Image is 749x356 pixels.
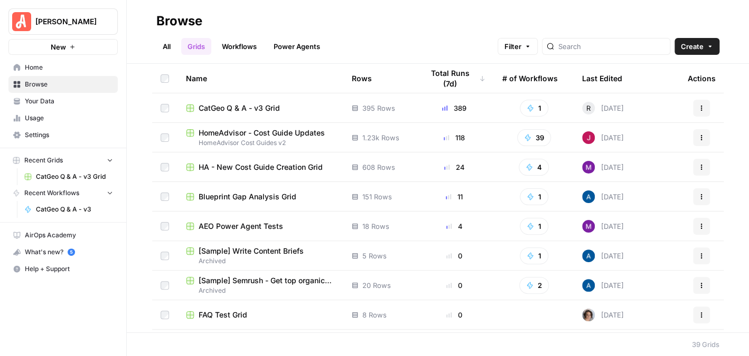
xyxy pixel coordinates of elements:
[156,13,202,30] div: Browse
[9,244,117,260] div: What's new?
[362,162,395,172] span: 608 Rows
[20,168,118,185] a: CatGeo Q & A - v3 Grid
[8,227,118,244] a: AirOps Academy
[267,38,326,55] a: Power Agents
[582,190,624,203] div: [DATE]
[498,38,538,55] button: Filter
[199,275,335,286] span: [Sample] Semrush - Get top organic pages for a domain
[186,275,335,295] a: [Sample] Semrush - Get top organic pages for a domainArchived
[25,63,113,72] span: Home
[582,279,624,292] div: [DATE]
[423,310,485,320] div: 0
[186,162,335,172] a: HA - New Cost Guide Creation Grid
[186,128,335,148] a: HomeAdvisor - Cost Guide UpdatesHomeAdvisor Cost Guides v2
[352,64,372,93] div: Rows
[423,221,485,232] div: 4
[582,309,595,321] img: jjwggzhotpi0ex40wwa3kcfvp0m0
[36,172,113,181] span: CatGeo Q & A - v3 Grid
[199,246,304,256] span: [Sample] Write Content Briefs
[582,64,622,93] div: Last Edited
[25,264,113,274] span: Help + Support
[8,93,118,110] a: Your Data
[186,221,335,232] a: AEO Power Agent Tests
[582,161,595,174] img: 2tpfked42t1e3e12hiit98ie086g
[186,103,335,113] a: CatGeo Q & A - v3 Grid
[520,218,548,235] button: 1
[519,159,549,176] button: 4
[423,162,485,172] div: 24
[186,286,335,295] span: Archived
[181,38,211,55] a: Grids
[517,129,551,146] button: 39
[681,41,704,52] span: Create
[362,310,387,320] span: 8 Rows
[199,310,247,320] span: FAQ Test Grid
[423,191,485,202] div: 11
[423,251,485,261] div: 0
[156,38,177,55] a: All
[51,42,66,52] span: New
[20,201,118,218] a: CatGeo Q & A - v3
[186,246,335,266] a: [Sample] Write Content BriefsArchived
[423,103,485,113] div: 389
[362,280,391,291] span: 20 Rows
[199,162,323,172] span: HA - New Cost Guide Creation Grid
[688,64,716,93] div: Actions
[692,339,719,350] div: 39 Grids
[362,132,399,143] span: 1.23k Rows
[519,277,549,294] button: 2
[12,12,31,31] img: Angi Logo
[36,205,113,214] span: CatGeo Q & A - v3
[25,130,113,140] span: Settings
[8,244,118,261] button: What's new? 5
[362,191,392,202] span: 151 Rows
[199,191,296,202] span: Blueprint Gap Analysis Grid
[423,64,485,93] div: Total Runs (7d)
[502,64,558,93] div: # of Workflows
[582,102,624,114] div: [DATE]
[186,191,335,202] a: Blueprint Gap Analysis Grid
[582,131,595,144] img: hx1ubs7gwu2kwvex0o4uzrbtenh0
[586,103,591,113] span: R
[423,132,485,143] div: 118
[186,138,335,148] span: HomeAdvisor Cost Guides v2
[8,39,118,55] button: New
[216,38,263,55] a: Workflows
[186,256,335,266] span: Archived
[8,185,118,201] button: Recent Workflows
[558,41,666,52] input: Search
[25,80,113,89] span: Browse
[70,249,72,255] text: 5
[675,38,719,55] button: Create
[582,131,624,144] div: [DATE]
[520,188,548,205] button: 1
[8,8,118,35] button: Workspace: Angi
[24,156,63,165] span: Recent Grids
[8,152,118,168] button: Recent Grids
[362,103,395,113] span: 395 Rows
[504,41,521,52] span: Filter
[199,128,325,138] span: HomeAdvisor - Cost Guide Updates
[582,249,595,262] img: he81ibor8lsei4p3qvg4ugbvimgp
[68,248,75,256] a: 5
[362,251,387,261] span: 5 Rows
[35,16,99,27] span: [PERSON_NAME]
[199,103,280,113] span: CatGeo Q & A - v3 Grid
[25,97,113,106] span: Your Data
[8,110,118,127] a: Usage
[582,249,624,262] div: [DATE]
[582,309,624,321] div: [DATE]
[24,188,79,198] span: Recent Workflows
[362,221,389,232] span: 18 Rows
[520,247,548,264] button: 1
[582,220,595,233] img: 2tpfked42t1e3e12hiit98ie086g
[8,59,118,76] a: Home
[423,280,485,291] div: 0
[8,127,118,143] a: Settings
[25,113,113,123] span: Usage
[582,220,624,233] div: [DATE]
[199,221,283,232] span: AEO Power Agent Tests
[520,100,548,117] button: 1
[186,310,335,320] a: FAQ Test Grid
[8,76,118,93] a: Browse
